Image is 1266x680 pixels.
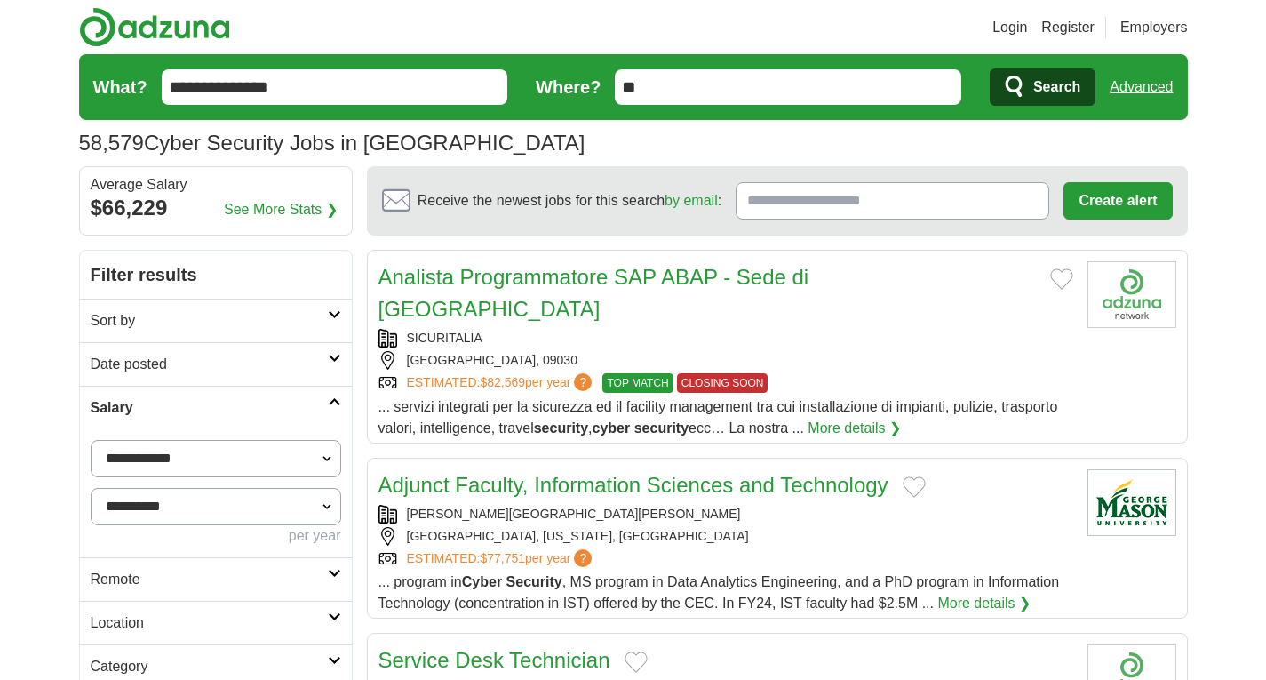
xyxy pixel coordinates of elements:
[79,7,230,47] img: Adzuna logo
[536,74,601,100] label: Where?
[378,527,1073,546] div: [GEOGRAPHIC_DATA], [US_STATE], [GEOGRAPHIC_DATA]
[1033,69,1080,105] span: Search
[1063,182,1172,220] button: Create alert
[91,354,328,375] h2: Date posted
[808,418,901,439] a: More details ❯
[91,612,328,634] h2: Location
[80,601,352,644] a: Location
[80,557,352,601] a: Remote
[574,373,592,391] span: ?
[1041,17,1095,38] a: Register
[91,178,341,192] div: Average Salary
[1110,69,1173,105] a: Advanced
[990,68,1095,106] button: Search
[506,574,562,589] strong: Security
[378,399,1058,436] span: ... servizi integrati per la sicurezza ed il facility management tra cui installazione di impiant...
[80,251,352,299] h2: Filter results
[93,74,147,100] label: What?
[1087,469,1176,536] img: George Mason University logo
[625,652,648,673] button: Add to favorite jobs
[593,420,631,436] strong: cyber
[602,373,673,393] span: TOP MATCH
[79,131,585,155] h1: Cyber Security Jobs in [GEOGRAPHIC_DATA]
[91,310,328,332] h2: Sort by
[91,192,341,224] div: $66,229
[80,386,352,429] a: Salary
[903,476,926,498] button: Add to favorite jobs
[574,549,592,567] span: ?
[665,193,718,208] a: by email
[677,373,768,393] span: CLOSING SOON
[378,574,1060,611] span: ... program in , MS program in Data Analytics Engineering, and a PhD program in Information Techn...
[224,199,338,220] a: See More Stats ❯
[91,397,328,419] h2: Salary
[634,420,689,436] strong: security
[407,507,741,521] a: [PERSON_NAME][GEOGRAPHIC_DATA][PERSON_NAME]
[378,648,610,672] a: Service Desk Technician
[480,551,525,565] span: $77,751
[1050,268,1073,290] button: Add to favorite jobs
[534,420,588,436] strong: security
[378,473,888,497] a: Adjunct Faculty, Information Sciences and Technology
[992,17,1027,38] a: Login
[79,127,144,159] span: 58,579
[407,549,596,568] a: ESTIMATED:$77,751per year?
[1120,17,1188,38] a: Employers
[91,656,328,677] h2: Category
[480,375,525,389] span: $82,569
[91,569,328,590] h2: Remote
[80,299,352,342] a: Sort by
[937,593,1031,614] a: More details ❯
[418,190,721,212] span: Receive the newest jobs for this search :
[91,525,341,547] div: per year
[407,373,596,393] a: ESTIMATED:$82,569per year?
[378,351,1073,370] div: [GEOGRAPHIC_DATA], 09030
[462,574,502,589] strong: Cyber
[378,329,1073,348] div: SICURITALIA
[80,342,352,386] a: Date posted
[1087,261,1176,328] img: Company logo
[378,265,809,321] a: Analista Programmatore SAP ABAP - Sede di [GEOGRAPHIC_DATA]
